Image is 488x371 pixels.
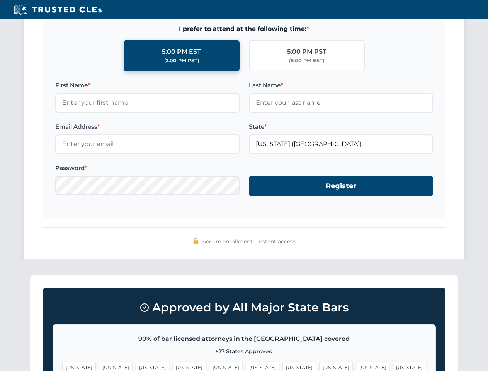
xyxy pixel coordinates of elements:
[249,81,433,90] label: Last Name
[193,238,199,244] img: 🔒
[249,176,433,196] button: Register
[289,57,324,65] div: (8:00 PM EST)
[55,81,240,90] label: First Name
[287,47,326,57] div: 5:00 PM PST
[249,134,433,154] input: Florida (FL)
[55,134,240,154] input: Enter your email
[162,47,201,57] div: 5:00 PM EST
[62,334,426,344] p: 90% of bar licensed attorneys in the [GEOGRAPHIC_DATA] covered
[55,24,433,34] span: I prefer to attend at the following time:
[55,163,240,173] label: Password
[53,297,436,318] h3: Approved by All Major State Bars
[249,93,433,112] input: Enter your last name
[55,93,240,112] input: Enter your first name
[202,237,296,246] span: Secure enrollment • Instant access
[164,57,199,65] div: (2:00 PM PST)
[62,347,426,356] p: +27 States Approved
[12,4,104,15] img: Trusted CLEs
[249,122,433,131] label: State
[55,122,240,131] label: Email Address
